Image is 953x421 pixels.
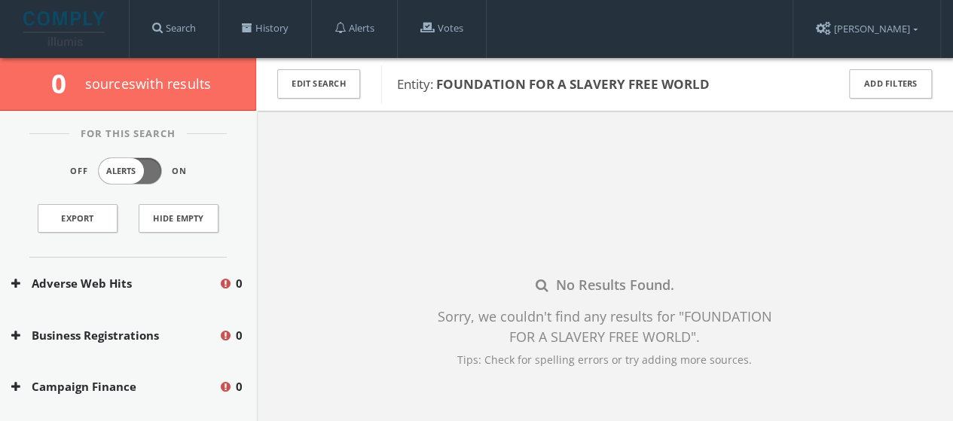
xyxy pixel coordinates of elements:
[172,165,187,178] span: On
[11,327,218,344] button: Business Registrations
[849,69,932,99] button: Add Filters
[277,69,360,99] button: Edit Search
[430,352,779,368] div: Tips: Check for spelling errors or try adding more sources.
[236,275,243,292] span: 0
[430,307,779,347] div: Sorry, we couldn't find any results for " FOUNDATION FOR A SLAVERY FREE WORLD " .
[397,75,710,93] span: Entity:
[85,75,212,93] span: source s with results
[430,275,779,295] div: No Results Found.
[436,75,710,93] b: FOUNDATION FOR A SLAVERY FREE WORLD
[23,11,108,46] img: illumis
[38,204,118,233] a: Export
[11,275,218,292] button: Adverse Web Hits
[69,127,187,142] span: For This Search
[51,66,79,101] span: 0
[11,378,218,395] button: Campaign Finance
[70,165,88,178] span: Off
[236,327,243,344] span: 0
[236,378,243,395] span: 0
[139,204,218,233] button: Hide Empty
